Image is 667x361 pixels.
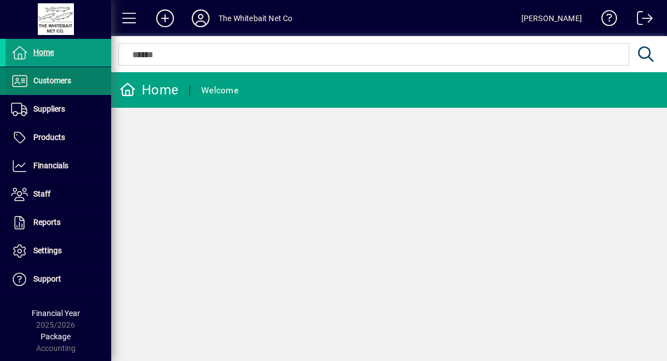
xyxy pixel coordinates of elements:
a: Logout [629,2,653,38]
div: Home [120,81,178,99]
a: Settings [6,237,111,265]
div: The Whitebait Net Co [218,9,293,27]
span: Staff [33,189,51,198]
button: Profile [183,8,218,28]
span: Home [33,48,54,57]
span: Settings [33,246,62,255]
div: [PERSON_NAME] [521,9,582,27]
button: Add [147,8,183,28]
span: Suppliers [33,104,65,113]
a: Customers [6,67,111,95]
a: Financials [6,152,111,180]
a: Suppliers [6,96,111,123]
a: Reports [6,209,111,237]
a: Knowledge Base [593,2,618,38]
span: Reports [33,218,61,227]
span: Financials [33,161,68,170]
span: Package [41,332,71,341]
span: Support [33,274,61,283]
a: Products [6,124,111,152]
div: Welcome [201,82,238,99]
a: Staff [6,180,111,208]
span: Products [33,133,65,142]
a: Support [6,265,111,293]
span: Customers [33,76,71,85]
span: Financial Year [32,309,80,318]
